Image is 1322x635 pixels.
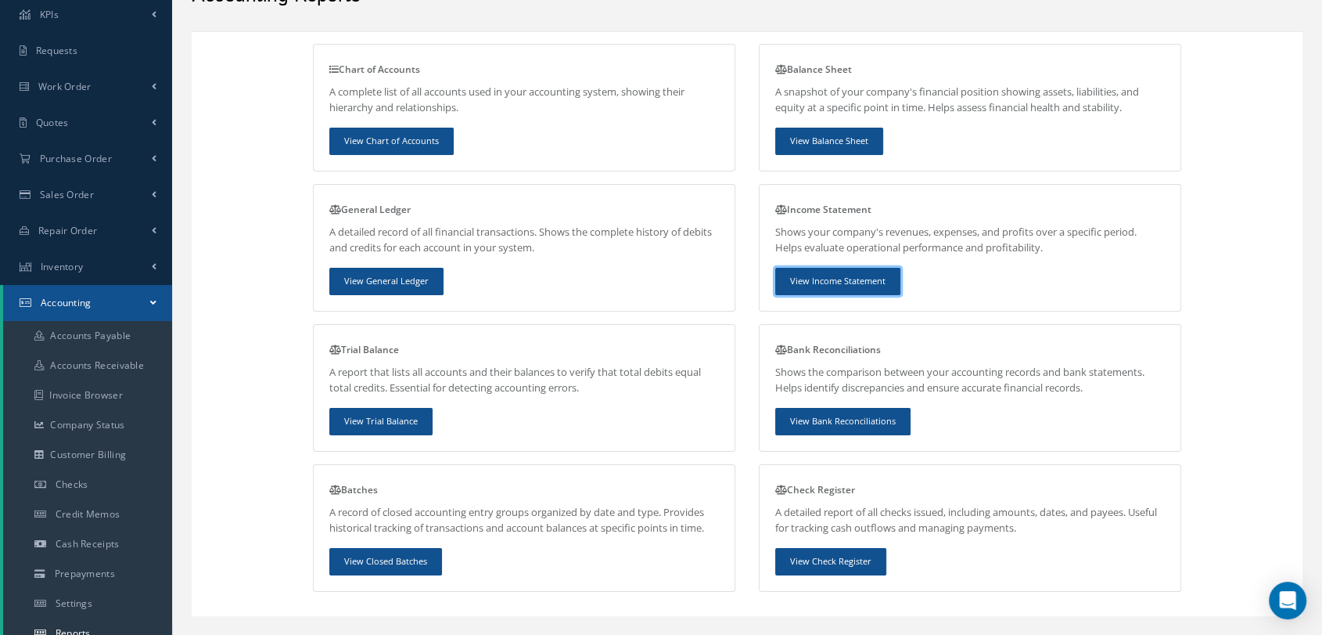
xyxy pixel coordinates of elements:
[40,8,59,21] span: KPIs
[775,408,911,435] a: View Bank Reconciliations
[329,204,719,215] h5: General Ledger
[56,478,88,491] span: Checks
[40,152,112,165] span: Purchase Order
[3,470,172,500] a: Checks
[1269,582,1306,619] div: Open Intercom Messenger
[775,204,1165,215] h5: Income Statement
[329,64,719,75] h5: Chart of Accounts
[36,116,69,129] span: Quotes
[775,64,1165,75] h5: Balance Sheet
[40,188,94,201] span: Sales Order
[775,548,886,575] a: View Check Register
[775,225,1165,255] p: Shows your company's revenues, expenses, and profits over a specific period. Helps evaluate opera...
[329,225,719,255] p: A detailed record of all financial transactions. Shows the complete history of debits and credits...
[56,537,120,550] span: Cash Receipts
[3,500,172,529] a: Credit Memos
[775,365,1165,395] p: Shows the comparison between your accounting records and bank statements. Helps identify discrepa...
[3,529,172,559] a: Cash Receipts
[3,351,172,381] a: Accounts Receivable
[3,440,172,470] a: Customer Billing
[329,485,719,496] h5: Batches
[3,559,172,589] a: Prepayments
[3,589,172,619] a: Settings
[38,224,98,237] span: Repair Order
[329,85,719,115] p: A complete list of all accounts used in your accounting system, showing their hierarchy and relat...
[41,296,92,309] span: Accounting
[775,485,1165,496] h5: Check Register
[3,321,172,351] a: Accounts Payable
[3,285,172,321] a: Accounting
[56,597,92,610] span: Settings
[329,345,719,355] h5: Trial Balance
[775,505,1165,536] p: A detailed report of all checks issued, including amounts, dates, and payees. Useful for tracking...
[775,268,900,295] a: View Income Statement
[329,548,442,575] a: View Closed Batches
[55,567,115,580] span: Prepayments
[41,260,84,273] span: Inventory
[329,408,433,435] a: View Trial Balance
[329,128,454,155] a: View Chart of Accounts
[775,128,883,155] a: View Balance Sheet
[56,507,120,521] span: Credit Memos
[329,268,444,295] a: View General Ledger
[3,410,172,440] a: Company Status
[3,381,172,410] a: Invoice Browser
[329,505,719,536] p: A record of closed accounting entry groups organized by date and type. Provides historical tracki...
[38,80,92,93] span: Work Order
[775,345,1165,355] h5: Bank Reconciliations
[329,365,719,395] p: A report that lists all accounts and their balances to verify that total debits equal total credi...
[775,85,1165,115] p: A snapshot of your company's financial position showing assets, liabilities, and equity at a spec...
[36,44,77,57] span: Requests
